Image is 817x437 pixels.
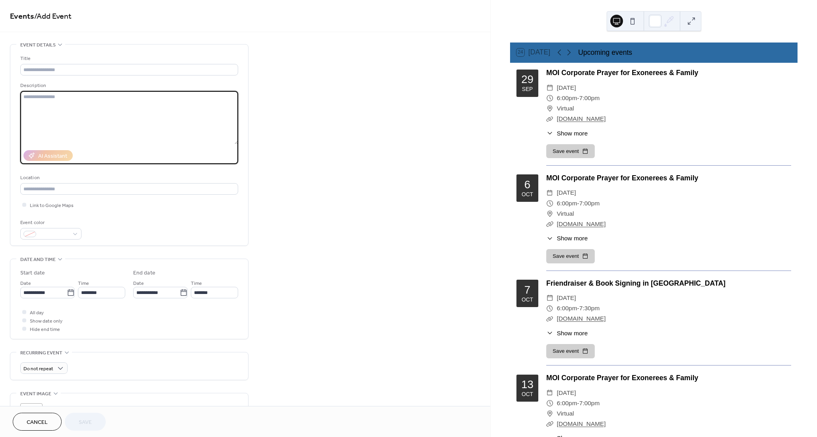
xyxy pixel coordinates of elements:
[546,313,553,324] div: ​
[557,115,605,122] a: [DOMAIN_NAME]
[546,83,553,93] div: ​
[546,69,698,77] a: MOI Corporate Prayer for Exonerees & Family
[133,279,144,288] span: Date
[546,103,553,114] div: ​
[546,188,553,198] div: ​
[20,349,62,357] span: Recurring event
[546,198,553,209] div: ​
[20,81,237,90] div: Description
[20,255,56,264] span: Date and time
[78,279,89,288] span: Time
[579,398,600,408] span: 7:00pm
[578,47,632,58] div: Upcoming events
[521,379,534,390] div: 13
[546,219,553,229] div: ​
[522,297,533,303] div: Oct
[546,129,553,138] div: ​
[557,234,588,243] span: Show more
[546,388,553,398] div: ​
[546,279,726,287] a: Friendraiser & Book Signing in [GEOGRAPHIC_DATA]
[557,398,577,408] span: 6:00pm
[557,420,605,427] a: [DOMAIN_NAME]
[577,303,579,313] span: -
[522,392,533,397] div: Oct
[30,309,44,317] span: All day
[23,364,53,373] span: Do not repeat
[557,408,574,419] span: Virtual
[546,344,595,358] button: Save event
[30,201,74,210] span: Link to Google Maps
[557,315,605,322] a: [DOMAIN_NAME]
[557,103,574,114] span: Virtual
[546,144,595,159] button: Save event
[20,403,43,425] div: ;
[557,388,576,398] span: [DATE]
[191,279,202,288] span: Time
[20,390,51,398] span: Event image
[546,303,553,313] div: ​
[577,93,579,103] span: -
[20,174,237,182] div: Location
[524,179,530,190] div: 6
[557,188,576,198] span: [DATE]
[30,325,60,334] span: Hide end time
[546,129,588,138] button: ​Show more
[546,174,698,182] a: MOI Corporate Prayer for Exonerees & Family
[20,41,56,49] span: Event details
[521,74,534,85] div: 29
[20,218,80,227] div: Event color
[133,269,155,277] div: End date
[577,398,579,408] span: -
[557,303,577,313] span: 6:00pm
[557,209,574,219] span: Virtual
[557,220,605,227] a: [DOMAIN_NAME]
[30,317,62,325] span: Show date only
[546,329,588,338] button: ​Show more
[577,198,579,209] span: -
[20,279,31,288] span: Date
[557,129,588,138] span: Show more
[557,329,588,338] span: Show more
[13,413,62,431] button: Cancel
[546,234,553,243] div: ​
[27,418,48,427] span: Cancel
[579,303,600,313] span: 7:30pm
[522,192,533,197] div: Oct
[557,93,577,103] span: 6:00pm
[557,198,577,209] span: 6:00pm
[579,198,600,209] span: 7:00pm
[546,249,595,263] button: Save event
[546,329,553,338] div: ​
[546,234,588,243] button: ​Show more
[524,284,530,296] div: 7
[20,54,237,63] div: Title
[20,269,45,277] div: Start date
[546,408,553,419] div: ​
[546,419,553,429] div: ​
[546,209,553,219] div: ​
[10,9,34,24] a: Events
[579,93,600,103] span: 7:00pm
[557,293,576,303] span: [DATE]
[546,398,553,408] div: ​
[522,87,533,92] div: Sep
[546,93,553,103] div: ​
[546,293,553,303] div: ​
[557,83,576,93] span: [DATE]
[546,114,553,124] div: ​
[546,374,698,382] a: MOI Corporate Prayer for Exonerees & Family
[34,9,72,24] span: / Add Event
